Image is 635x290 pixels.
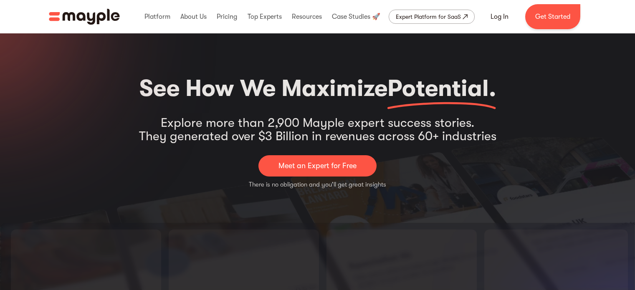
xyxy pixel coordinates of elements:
[389,10,475,24] a: Expert Platform for SaaS
[396,12,461,22] div: Expert Platform for SaaS
[49,9,120,25] img: Mayple logo
[525,4,580,29] a: Get Started
[139,116,496,143] div: Explore more than 2,900 Mayple expert success stories. They generated over $3 Billion in revenues...
[278,160,357,171] p: Meet an Expert for Free
[258,155,377,177] a: Meet an Expert for Free
[249,180,386,189] p: There is no obligation and you'll get great insights
[139,71,496,106] h2: See How We Maximize
[481,7,519,27] a: Log In
[387,75,496,102] span: Potential.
